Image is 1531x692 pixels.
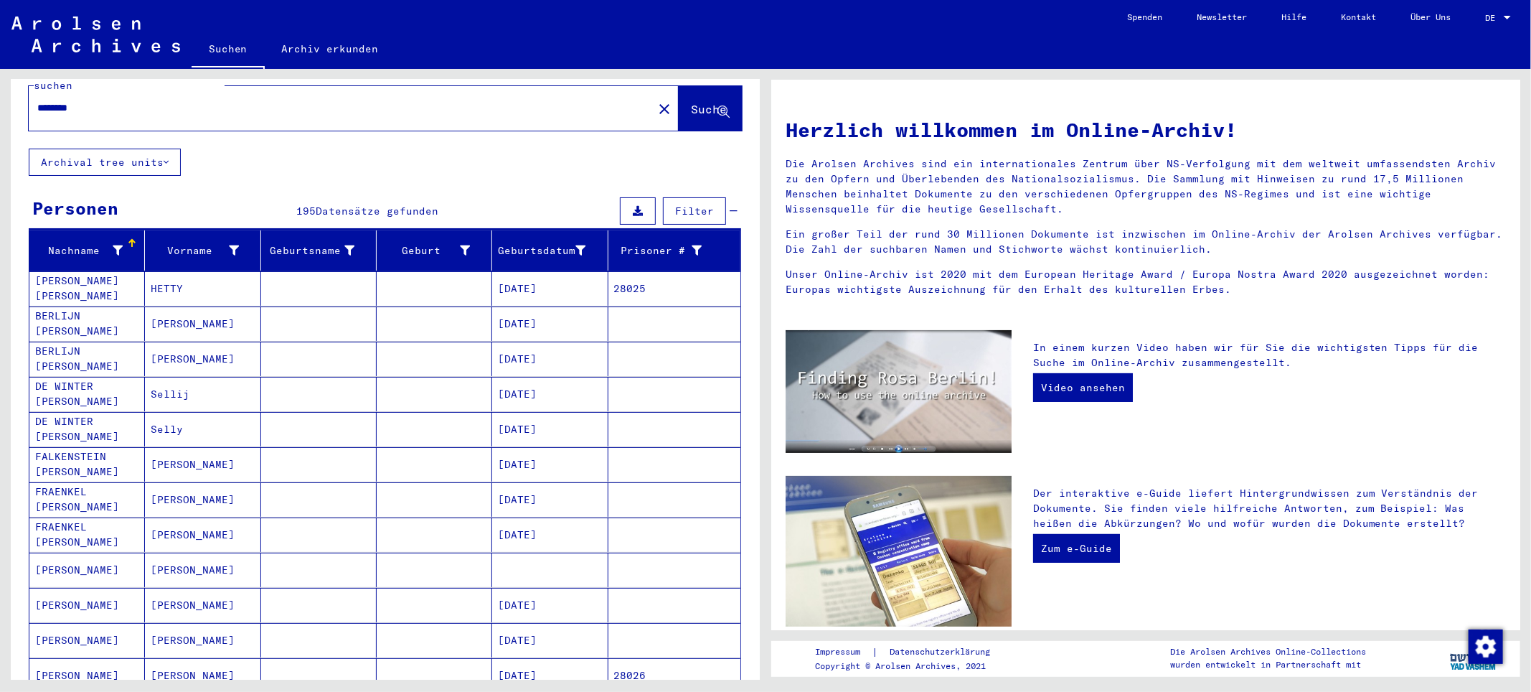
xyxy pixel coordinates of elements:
a: Suchen [192,32,265,69]
div: Geburtsdatum [498,243,585,258]
mat-cell: Selly [145,412,260,446]
div: Personen [32,195,118,221]
mat-cell: [PERSON_NAME] [29,553,145,587]
span: Suche [691,102,727,116]
p: Der interaktive e-Guide liefert Hintergrundwissen zum Verständnis der Dokumente. Sie finden viele... [1033,486,1506,531]
p: Unser Online-Archiv ist 2020 mit dem European Heritage Award / Europa Nostra Award 2020 ausgezeic... [786,267,1506,297]
mat-cell: DE WINTER [PERSON_NAME] [29,412,145,446]
mat-cell: [DATE] [492,412,608,446]
mat-cell: [PERSON_NAME] [145,588,260,622]
div: Prisoner # [614,239,723,262]
span: Datensätze gefunden [316,205,438,218]
span: 195 [296,205,316,218]
mat-cell: [PERSON_NAME] [29,588,145,622]
span: DE [1485,13,1501,23]
mat-cell: [PERSON_NAME] [29,623,145,658]
p: wurden entwickelt in Partnerschaft mit [1170,658,1366,671]
mat-cell: [DATE] [492,518,608,552]
img: yv_logo.png [1447,640,1501,676]
div: Geburtsname [267,243,354,258]
mat-cell: FRAENKEL [PERSON_NAME] [29,482,145,517]
button: Clear [650,94,679,123]
h1: Herzlich willkommen im Online-Archiv! [786,115,1506,145]
mat-cell: FALKENSTEIN [PERSON_NAME] [29,447,145,482]
div: Vorname [151,243,238,258]
mat-cell: [DATE] [492,588,608,622]
div: Geburtsname [267,239,376,262]
mat-cell: [DATE] [492,342,608,376]
div: Prisoner # [614,243,702,258]
img: video.jpg [786,330,1012,453]
div: | [815,645,1007,660]
mat-cell: [PERSON_NAME] [145,482,260,517]
mat-cell: [DATE] [492,307,608,341]
mat-cell: BERLIJN [PERSON_NAME] [29,342,145,376]
mat-cell: [DATE] [492,623,608,658]
mat-cell: [PERSON_NAME] [145,518,260,552]
div: Geburt‏ [382,243,470,258]
p: Die Arolsen Archives Online-Collections [1170,645,1366,658]
mat-cell: 28025 [608,271,740,306]
a: Impressum [815,645,872,660]
button: Suche [679,86,742,131]
div: Vorname [151,239,260,262]
p: Die Arolsen Archives sind ein internationales Zentrum über NS-Verfolgung mit dem weltweit umfasse... [786,156,1506,217]
img: Zustimmung ändern [1469,630,1503,664]
p: Ein großer Teil der rund 30 Millionen Dokumente ist inzwischen im Online-Archiv der Arolsen Archi... [786,227,1506,257]
mat-icon: close [656,100,673,118]
mat-cell: [DATE] [492,271,608,306]
mat-cell: [DATE] [492,447,608,482]
div: Nachname [35,239,144,262]
mat-cell: DE WINTER [PERSON_NAME] [29,377,145,411]
mat-cell: [DATE] [492,377,608,411]
mat-header-cell: Geburt‏ [377,230,492,271]
mat-cell: FRAENKEL [PERSON_NAME] [29,518,145,552]
mat-cell: [PERSON_NAME] [145,553,260,587]
mat-header-cell: Geburtsname [261,230,377,271]
p: In einem kurzen Video haben wir für Sie die wichtigsten Tipps für die Suche im Online-Archiv zusa... [1033,340,1506,370]
img: eguide.jpg [786,476,1012,627]
button: Archival tree units [29,149,181,176]
span: Filter [675,205,714,218]
mat-cell: BERLIJN [PERSON_NAME] [29,307,145,341]
div: Nachname [35,243,123,258]
div: Geburt‏ [382,239,491,262]
mat-header-cell: Prisoner # [608,230,740,271]
mat-cell: [DATE] [492,482,608,517]
a: Datenschutzerklärung [878,645,1007,660]
mat-header-cell: Nachname [29,230,145,271]
div: Geburtsdatum [498,239,607,262]
p: Copyright © Arolsen Archives, 2021 [815,660,1007,673]
a: Video ansehen [1033,373,1133,402]
mat-cell: [PERSON_NAME] [145,307,260,341]
mat-cell: Sellij [145,377,260,411]
img: Arolsen_neg.svg [11,17,180,52]
mat-header-cell: Geburtsdatum [492,230,608,271]
button: Filter [663,197,726,225]
mat-header-cell: Vorname [145,230,260,271]
mat-cell: [PERSON_NAME] [145,447,260,482]
mat-cell: [PERSON_NAME] [145,342,260,376]
a: Archiv erkunden [265,32,396,66]
a: Zum e-Guide [1033,534,1120,563]
mat-cell: [PERSON_NAME] [145,623,260,658]
mat-cell: [PERSON_NAME] [PERSON_NAME] [29,271,145,306]
mat-cell: HETTY [145,271,260,306]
